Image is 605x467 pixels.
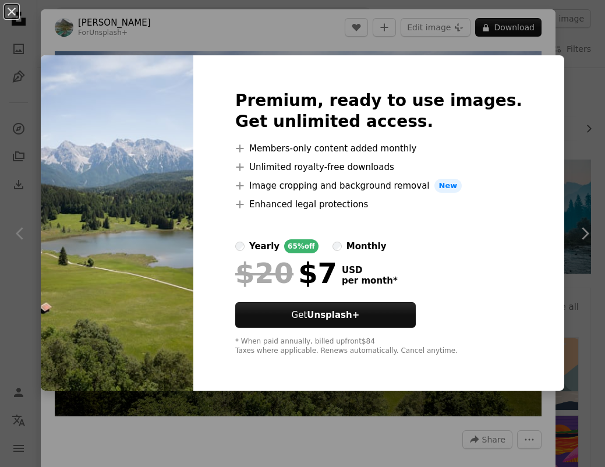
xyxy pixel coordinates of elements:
h2: Premium, ready to use images. Get unlimited access. [235,90,522,132]
li: Members-only content added monthly [235,141,522,155]
div: * When paid annually, billed upfront $84 Taxes where applicable. Renews automatically. Cancel any... [235,337,522,356]
button: GetUnsplash+ [235,302,416,328]
li: Unlimited royalty-free downloads [235,160,522,174]
input: monthly [332,242,342,251]
span: USD [342,265,398,275]
li: Image cropping and background removal [235,179,522,193]
strong: Unsplash+ [307,310,359,320]
span: New [434,179,462,193]
div: 65% off [284,239,319,253]
li: Enhanced legal protections [235,197,522,211]
span: $20 [235,258,293,288]
span: per month * [342,275,398,286]
div: $7 [235,258,337,288]
input: yearly65%off [235,242,245,251]
div: monthly [346,239,387,253]
div: yearly [249,239,279,253]
img: premium_photo-1669843356282-ce49a3156413 [41,55,193,391]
